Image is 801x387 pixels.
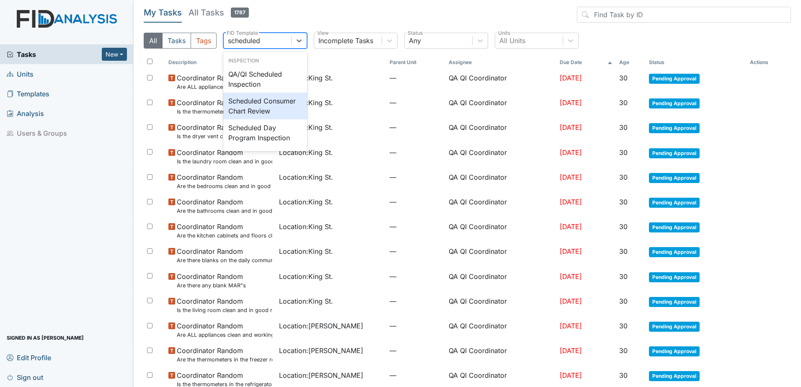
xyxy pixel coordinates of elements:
[177,182,272,190] small: Are the bedrooms clean and in good repair?
[102,48,127,61] button: New
[177,132,253,140] small: Is the dryer vent cleaned out?
[7,67,34,80] span: Units
[577,7,791,23] input: Find Task by ID
[560,198,582,206] span: [DATE]
[619,98,628,107] span: 30
[162,33,191,49] button: Tasks
[279,246,333,256] span: Location : King St.
[390,346,442,356] span: —
[147,59,152,64] input: Toggle All Rows Selected
[649,272,700,282] span: Pending Approval
[279,296,333,306] span: Location : King St.
[7,351,51,364] span: Edit Profile
[191,33,217,49] button: Tags
[279,222,333,232] span: Location : King St.
[409,36,421,46] div: Any
[445,169,556,193] td: QA QI Coordinator
[649,173,700,183] span: Pending Approval
[747,55,788,70] th: Actions
[279,197,333,207] span: Location : King St.
[279,172,333,182] span: Location : King St.
[619,247,628,255] span: 30
[619,198,628,206] span: 30
[177,172,272,190] span: Coordinator Random Are the bedrooms clean and in good repair?
[279,346,363,356] span: Location : [PERSON_NAME]
[445,342,556,367] td: QA QI Coordinator
[279,321,363,331] span: Location : [PERSON_NAME]
[177,296,272,314] span: Coordinator Random Is the living room clean and in good repair?
[560,123,582,132] span: [DATE]
[177,147,272,165] span: Coordinator Random Is the laundry room clean and in good repair?
[649,74,700,84] span: Pending Approval
[390,296,442,306] span: —
[649,322,700,332] span: Pending Approval
[445,268,556,293] td: QA QI Coordinator
[390,172,442,182] span: —
[619,173,628,181] span: 30
[177,321,272,339] span: Coordinator Random Are ALL appliances clean and working properly?
[560,222,582,231] span: [DATE]
[649,198,700,208] span: Pending Approval
[144,33,163,49] button: All
[619,272,628,281] span: 30
[7,331,84,344] span: Signed in as [PERSON_NAME]
[560,74,582,82] span: [DATE]
[231,8,249,18] span: 1787
[390,197,442,207] span: —
[276,55,386,70] th: Toggle SortBy
[177,246,272,264] span: Coordinator Random Are there blanks on the daily communication logs that have not been addressed ...
[649,98,700,108] span: Pending Approval
[649,297,700,307] span: Pending Approval
[177,222,272,240] span: Coordinator Random Are the kitchen cabinets and floors clean?
[177,197,272,215] span: Coordinator Random Are the bathrooms clean and in good repair?
[649,346,700,356] span: Pending Approval
[445,218,556,243] td: QA QI Coordinator
[390,370,442,380] span: —
[646,55,747,70] th: Toggle SortBy
[445,144,556,169] td: QA QI Coordinator
[445,70,556,94] td: QA QI Coordinator
[279,370,363,380] span: Location : [PERSON_NAME]
[649,148,700,158] span: Pending Approval
[223,119,307,146] div: Scheduled Day Program Inspection
[560,272,582,281] span: [DATE]
[177,207,272,215] small: Are the bathrooms clean and in good repair?
[619,148,628,157] span: 30
[144,33,217,49] div: Type filter
[223,66,307,93] div: QA/QI Scheduled Inspection
[556,55,616,70] th: Toggle SortBy
[279,147,333,157] span: Location : King St.
[445,119,556,144] td: QA QI Coordinator
[7,107,44,120] span: Analysis
[144,7,182,18] h5: My Tasks
[560,371,582,379] span: [DATE]
[177,281,246,289] small: Are there any blank MAR"s
[177,98,272,116] span: Coordinator Random Is the thermometers in the refrigerator reading between 34 degrees and 40 degr...
[390,271,442,281] span: —
[560,98,582,107] span: [DATE]
[390,147,442,157] span: —
[560,173,582,181] span: [DATE]
[177,346,272,364] span: Coordinator Random Are the thermometers in the freezer reading between 0 degrees and 10 degrees?
[7,49,102,59] a: Tasks
[560,247,582,255] span: [DATE]
[390,222,442,232] span: —
[223,57,307,64] div: Inspection
[619,222,628,231] span: 30
[390,321,442,331] span: —
[279,271,333,281] span: Location : King St.
[223,93,307,119] div: Scheduled Consumer Chart Review
[560,148,582,157] span: [DATE]
[177,108,272,116] small: Is the thermometers in the refrigerator reading between 34 degrees and 40 degrees?
[390,246,442,256] span: —
[390,122,442,132] span: —
[189,7,249,18] h5: All Tasks
[445,55,556,70] th: Assignee
[177,256,272,264] small: Are there blanks on the daily communication logs that have not been addressed by managers?
[177,331,272,339] small: Are ALL appliances clean and working properly?
[318,36,373,46] div: Incomplete Tasks
[499,36,525,46] div: All Units
[445,243,556,268] td: QA QI Coordinator
[445,317,556,342] td: QA QI Coordinator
